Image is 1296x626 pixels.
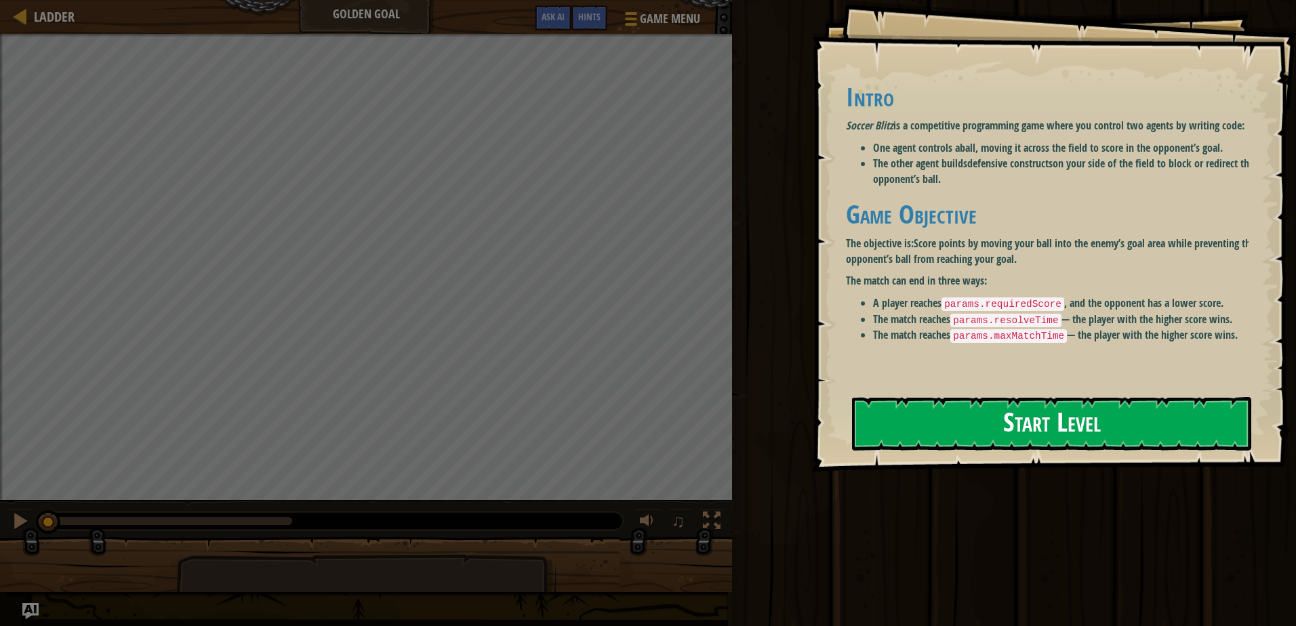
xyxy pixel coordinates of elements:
code: params.resolveTime [950,314,1061,327]
h1: Game Objective [846,200,1259,228]
strong: ball [960,140,975,155]
li: One agent controls a , moving it across the field to score in the opponent’s goal. [873,140,1259,156]
button: Adjust volume [635,509,662,537]
span: Game Menu [640,10,700,28]
strong: defensive constructs [967,156,1053,171]
p: The match can end in three ways: [846,273,1259,289]
span: Hints [578,10,601,23]
button: Toggle fullscreen [698,509,725,537]
em: Soccer Blitz [846,118,893,133]
strong: Score points by moving your ball into the enemy’s goal area while preventing the opponent’s ball ... [846,236,1255,266]
code: params.requiredScore [941,297,1064,311]
li: The match reaches — the player with the higher score wins. [873,327,1259,343]
button: ♫ [669,509,692,537]
button: Ask AI [535,5,571,30]
a: Ladder [27,7,75,26]
button: Ask AI [22,603,39,619]
li: The match reaches — the player with the higher score wins. [873,312,1259,328]
span: Ladder [34,7,75,26]
button: Game Menu [614,5,708,37]
button: Ctrl + P: Pause [7,509,34,537]
li: A player reaches , and the opponent has a lower score. [873,295,1259,312]
span: Ask AI [542,10,565,23]
span: ♫ [672,511,685,531]
code: params.maxMatchTime [950,329,1067,343]
p: is a competitive programming game where you control two agents by writing code: [846,118,1259,133]
button: Start Level [852,397,1251,451]
p: The objective is: [846,236,1259,267]
li: The other agent builds on your side of the field to block or redirect the opponent’s ball. [873,156,1259,187]
h1: Intro [846,83,1259,111]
